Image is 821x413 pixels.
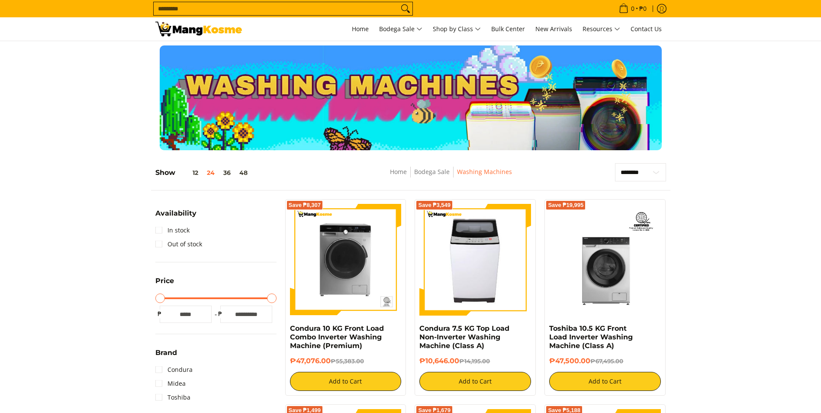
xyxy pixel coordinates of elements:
[155,210,196,223] summary: Open
[155,210,196,217] span: Availability
[290,357,402,365] h6: ₱47,076.00
[348,17,373,41] a: Home
[379,24,422,35] span: Bodega Sale
[535,25,572,33] span: New Arrivals
[626,17,666,41] a: Contact Us
[638,6,648,12] span: ₱0
[583,24,620,35] span: Resources
[219,169,235,176] button: 36
[327,167,575,186] nav: Breadcrumbs
[631,25,662,33] span: Contact Us
[487,17,529,41] a: Bulk Center
[155,363,193,377] a: Condura
[616,4,649,13] span: •
[155,310,164,318] span: ₱
[289,203,321,208] span: Save ₱8,307
[428,17,485,41] a: Shop by Class
[155,349,177,363] summary: Open
[433,24,481,35] span: Shop by Class
[418,203,451,208] span: Save ₱3,549
[251,17,666,41] nav: Main Menu
[549,324,633,350] a: Toshiba 10.5 KG Front Load Inverter Washing Machine (Class A)
[549,357,661,365] h6: ₱47,500.00
[419,372,531,391] button: Add to Cart
[531,17,576,41] a: New Arrivals
[352,25,369,33] span: Home
[375,17,427,41] a: Bodega Sale
[399,2,412,15] button: Search
[578,17,625,41] a: Resources
[423,204,528,316] img: condura-7.5kg-topload-non-inverter-washing-machine-class-c-full-view-mang-kosme
[155,237,202,251] a: Out of stock
[414,168,450,176] a: Bodega Sale
[549,204,661,316] img: Toshiba 10.5 KG Front Load Inverter Washing Machine (Class A)
[548,203,583,208] span: Save ₱19,995
[235,169,252,176] button: 48
[419,357,531,365] h6: ₱10,646.00
[289,408,321,413] span: Save ₱1,499
[549,372,661,391] button: Add to Cart
[548,408,580,413] span: Save ₱5,188
[459,358,490,365] del: ₱14,195.00
[155,223,190,237] a: In stock
[419,324,509,350] a: Condura 7.5 KG Top Load Non-Inverter Washing Machine (Class A)
[491,25,525,33] span: Bulk Center
[331,358,364,365] del: ₱55,383.00
[630,6,636,12] span: 0
[155,277,174,284] span: Price
[155,377,186,390] a: Midea
[290,372,402,391] button: Add to Cart
[216,310,225,318] span: ₱
[390,168,407,176] a: Home
[155,22,242,36] img: Washing Machines l Mang Kosme: Home Appliances Warehouse Sale Partner
[290,204,402,316] img: Condura 10 KG Front Load Combo Inverter Washing Machine (Premium)
[155,349,177,356] span: Brand
[155,168,252,177] h5: Show
[590,358,623,365] del: ₱67,495.00
[457,168,512,176] a: Washing Machines
[175,169,203,176] button: 12
[155,390,190,404] a: Toshiba
[290,324,384,350] a: Condura 10 KG Front Load Combo Inverter Washing Machine (Premium)
[418,408,451,413] span: Save ₱1,679
[203,169,219,176] button: 24
[155,277,174,291] summary: Open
